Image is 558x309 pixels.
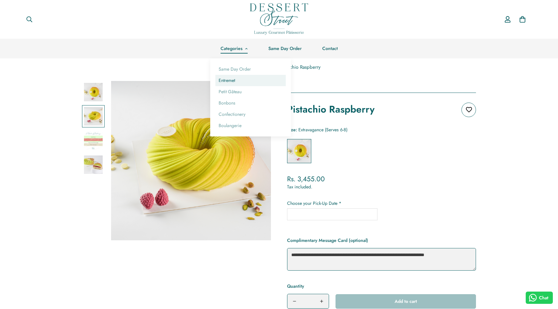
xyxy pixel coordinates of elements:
input: Product quantity [302,294,315,308]
button: Add to wishlist [461,103,476,117]
a: Categories [210,39,258,58]
a: Bonbons [215,97,286,109]
button: Search [21,12,38,26]
label: Quantity [287,282,329,290]
img: Dessert Street [250,3,308,35]
a: 0 [515,12,530,27]
a: Contact [312,39,348,58]
a: Entremet [215,75,286,86]
a: Confectionery [215,109,286,120]
button: Increase quantity of Pistachio Raspberry by one [315,294,329,308]
span: Rs. 3,455.00 [287,174,325,184]
span: Size: [287,126,297,133]
a: Same Day Order [258,39,312,58]
label: Extravagance (Serves 6-8) [287,139,311,163]
button: Chat [526,292,553,304]
span: Extravagance (Serves 6-8) [298,126,347,133]
a: Boulangerie [215,120,286,131]
a: Account [500,10,515,29]
span: Chat [539,294,548,301]
label: Complimentary Message Card (optional) [287,236,368,244]
label: Choose your Pick-Up Date * [287,200,476,207]
div: Tax included. [287,184,476,190]
a: Petit Gâteau [215,86,286,97]
h1: Pistachio Raspberry [287,103,375,116]
button: Decrease quantity of Pistachio Raspberry by one [287,294,302,308]
a: Same Day Order [215,64,286,75]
